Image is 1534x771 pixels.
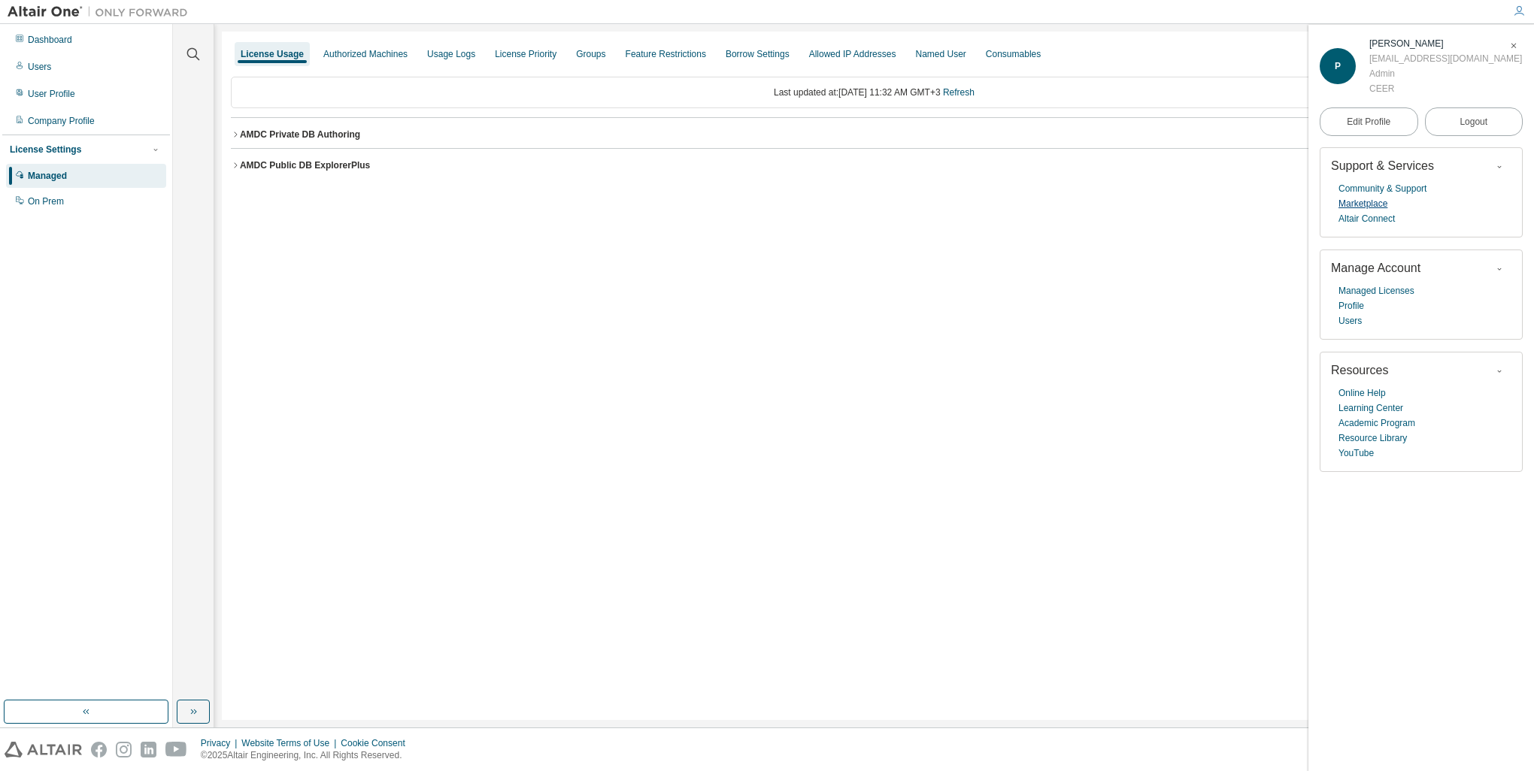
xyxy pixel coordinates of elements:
div: Managed [28,170,67,182]
img: facebook.svg [91,742,107,757]
span: Manage Account [1331,262,1420,274]
div: Allowed IP Addresses [809,48,896,60]
div: [EMAIL_ADDRESS][DOMAIN_NAME] [1369,51,1522,66]
button: AMDC Private DB AuthoringLicense ID: 133468 [231,118,1517,151]
div: User Profile [28,88,75,100]
span: Edit Profile [1347,116,1390,128]
a: Online Help [1338,385,1386,401]
span: P [1335,61,1341,71]
a: YouTube [1338,446,1374,461]
div: License Settings [10,144,81,156]
div: Website Terms of Use [241,737,341,749]
a: Refresh [943,87,975,98]
div: Company Profile [28,115,95,127]
a: Learning Center [1338,401,1403,416]
img: linkedin.svg [141,742,156,757]
div: Borrow Settings [726,48,790,60]
span: Resources [1331,364,1388,376]
div: Praveen Routhu [1369,36,1522,51]
img: Altair One [8,5,196,20]
div: Named User [915,48,966,60]
div: AMDC Private DB Authoring [240,128,360,141]
div: Authorized Machines [323,48,408,60]
img: instagram.svg [116,742,132,757]
span: Support & Services [1331,159,1434,172]
button: AMDC Public DB ExplorerPlusLicense ID: 147975 [231,149,1517,182]
div: Consumables [986,48,1041,60]
a: Community & Support [1338,181,1426,196]
div: CEER [1369,81,1522,96]
div: Last updated at: [DATE] 11:32 AM GMT+3 [231,77,1517,108]
div: Users [28,61,51,73]
div: On Prem [28,195,64,207]
span: Logout [1460,114,1487,129]
div: AMDC Public DB ExplorerPlus [240,159,370,171]
img: youtube.svg [165,742,187,757]
div: Feature Restrictions [626,48,706,60]
img: altair_logo.svg [5,742,82,757]
a: Edit Profile [1320,107,1418,136]
div: Privacy [201,737,241,749]
a: Academic Program [1338,416,1415,431]
div: Usage Logs [427,48,475,60]
div: Dashboard [28,34,72,46]
a: Altair Connect [1338,211,1395,226]
button: Logout [1425,107,1523,136]
a: Users [1338,313,1362,328]
div: Groups [576,48,605,60]
a: Profile [1338,298,1364,313]
a: Resource Library [1338,431,1407,446]
div: Admin [1369,66,1522,81]
a: Marketplace [1338,196,1387,211]
a: Managed Licenses [1338,283,1414,298]
div: Cookie Consent [341,737,414,749]
p: © 2025 Altair Engineering, Inc. All Rights Reserved. [201,749,414,762]
div: License Priority [495,48,556,60]
div: License Usage [241,48,304,60]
